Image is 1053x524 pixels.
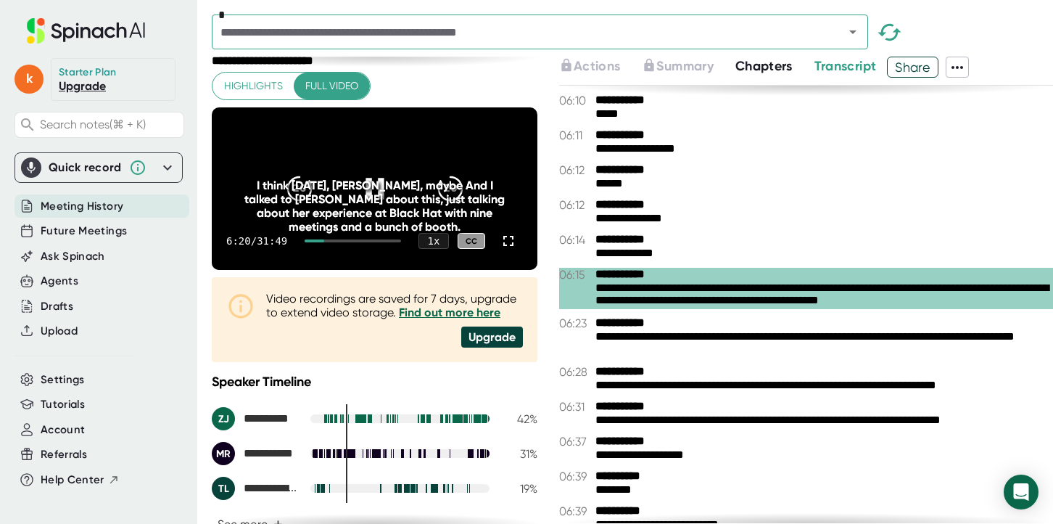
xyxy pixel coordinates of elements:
[418,233,449,249] div: 1 x
[41,372,85,388] button: Settings
[814,57,877,76] button: Transcript
[226,235,287,247] div: 6:20 / 31:49
[735,58,793,74] span: Chapters
[41,198,123,215] button: Meeting History
[574,58,620,74] span: Actions
[735,57,793,76] button: Chapters
[59,66,117,79] div: Starter Plan
[212,442,235,465] div: MR
[656,58,713,74] span: Summary
[212,374,537,390] div: Speaker Timeline
[41,248,105,265] button: Ask Spinach
[888,54,938,80] span: Share
[501,482,537,496] div: 19 %
[212,73,294,99] button: Highlights
[41,472,104,488] span: Help Center
[41,472,120,488] button: Help Center
[266,292,523,319] div: Video recordings are saved for 7 days, upgrade to extend video storage.
[212,407,235,430] div: ZJ
[559,57,642,78] div: Upgrade to access
[887,57,938,78] button: Share
[49,160,122,175] div: Quick record
[843,22,863,42] button: Open
[559,400,592,414] span: 06:31
[212,407,299,430] div: Zach Jones
[559,128,592,142] span: 06:11
[559,198,592,212] span: 06:12
[212,477,235,500] div: TL
[224,77,283,95] span: Highlights
[559,435,592,449] span: 06:37
[559,365,592,379] span: 06:28
[41,446,87,463] button: Referrals
[559,470,592,483] span: 06:39
[41,298,73,315] button: Drafts
[461,327,523,348] div: Upgrade
[41,323,78,340] button: Upload
[41,422,85,438] button: Account
[399,306,500,319] a: Find out more here
[15,65,44,94] span: k
[642,57,735,78] div: Upgrade to access
[501,447,537,461] div: 31 %
[559,163,592,177] span: 06:12
[814,58,877,74] span: Transcript
[501,412,537,426] div: 42 %
[59,79,106,93] a: Upgrade
[559,57,620,76] button: Actions
[642,57,713,76] button: Summary
[244,179,505,234] div: I think [DATE], [PERSON_NAME], maybe And I talked to [PERSON_NAME] about this, just talking about...
[21,153,176,182] div: Quick record
[458,233,485,250] div: CC
[559,268,592,282] span: 06:15
[41,223,127,240] button: Future Meetings
[305,77,358,95] span: Full video
[41,396,85,413] button: Tutorials
[1004,475,1038,509] div: Open Intercom Messenger
[40,118,146,131] span: Search notes (⌘ + K)
[212,477,299,500] div: Tyler Lessard
[212,442,299,465] div: Matt Rowell
[559,94,592,107] span: 06:10
[41,273,78,290] button: Agents
[559,316,592,330] span: 06:23
[559,233,592,247] span: 06:14
[294,73,370,99] button: Full video
[559,504,592,518] span: 06:39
